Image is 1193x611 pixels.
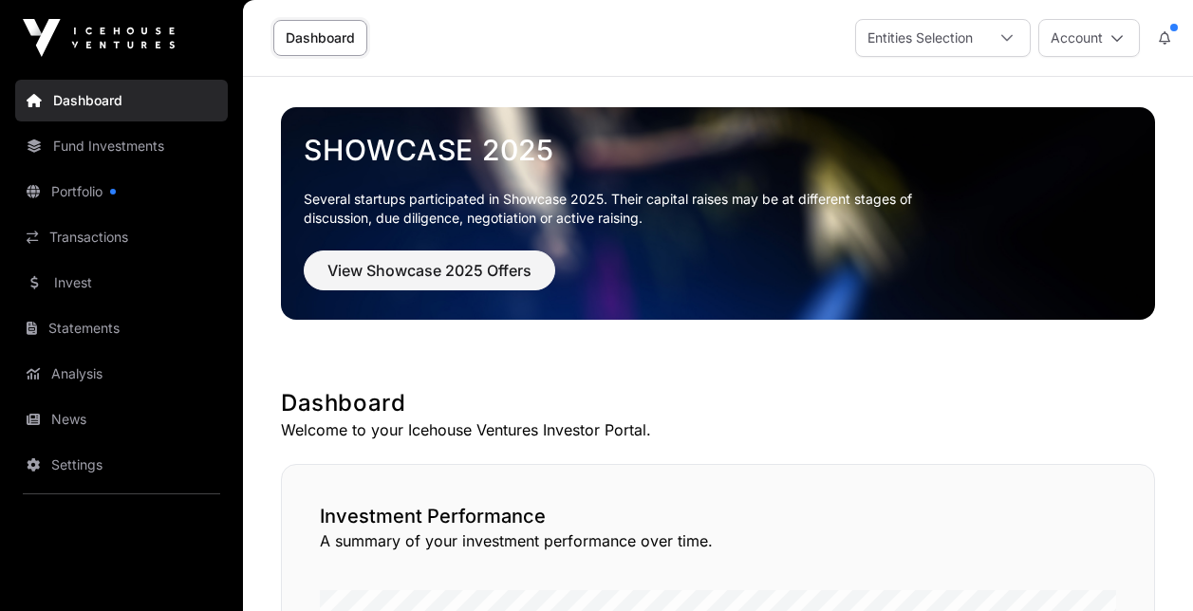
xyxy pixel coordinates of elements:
[320,503,1116,529] h2: Investment Performance
[15,444,228,486] a: Settings
[304,133,1132,167] a: Showcase 2025
[15,307,228,349] a: Statements
[273,20,367,56] a: Dashboard
[327,259,531,282] span: View Showcase 2025 Offers
[304,190,941,228] p: Several startups participated in Showcase 2025. Their capital raises may be at different stages o...
[304,269,555,288] a: View Showcase 2025 Offers
[15,353,228,395] a: Analysis
[856,20,984,56] div: Entities Selection
[304,250,555,290] button: View Showcase 2025 Offers
[15,171,228,213] a: Portfolio
[23,19,175,57] img: Icehouse Ventures Logo
[15,125,228,167] a: Fund Investments
[281,388,1155,418] h1: Dashboard
[15,216,228,258] a: Transactions
[281,418,1155,441] p: Welcome to your Icehouse Ventures Investor Portal.
[1038,19,1140,57] button: Account
[1098,520,1193,611] iframe: Chat Widget
[15,398,228,440] a: News
[281,107,1155,320] img: Showcase 2025
[15,262,228,304] a: Invest
[320,529,1116,552] p: A summary of your investment performance over time.
[15,80,228,121] a: Dashboard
